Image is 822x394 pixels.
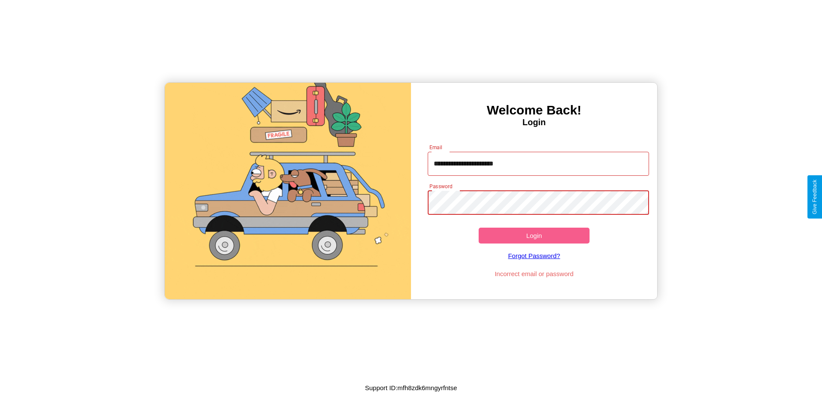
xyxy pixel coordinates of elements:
[812,180,818,214] div: Give Feedback
[365,382,457,394] p: Support ID: mfh8zdk6mngyrfntse
[429,183,452,190] label: Password
[411,103,657,117] h3: Welcome Back!
[429,144,443,151] label: Email
[165,83,411,299] img: gif
[411,117,657,127] h4: Login
[479,228,590,244] button: Login
[423,268,645,280] p: Incorrect email or password
[423,244,645,268] a: Forgot Password?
